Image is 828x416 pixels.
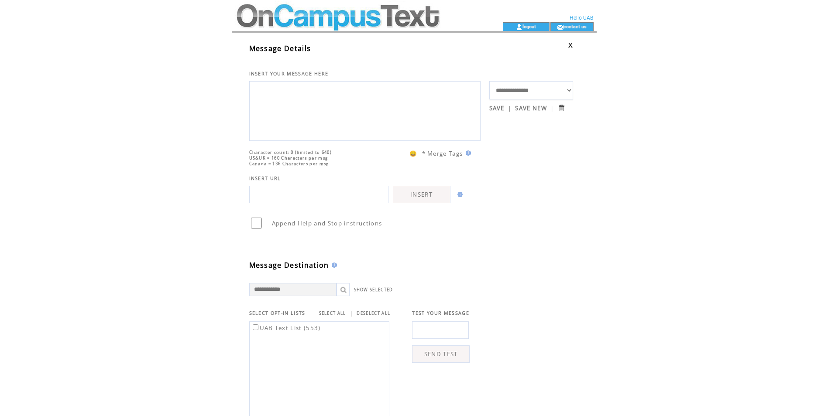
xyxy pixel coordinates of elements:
[557,104,566,112] input: Submit
[412,310,469,316] span: TEST YOUR MESSAGE
[329,263,337,268] img: help.gif
[422,150,463,157] span: * Merge Tags
[409,150,417,157] span: 😀
[412,345,470,363] a: SEND TEST
[354,287,393,293] a: SHOW SELECTED
[393,186,450,203] a: INSERT
[489,104,505,112] a: SAVE
[357,310,390,316] a: DESELECT ALL
[253,324,258,330] input: UAB Text List (553)
[251,324,321,332] label: UAB Text List (553)
[350,309,353,317] span: |
[272,219,382,227] span: Append Help and Stop instructions
[557,24,563,31] img: contact_us_icon.gif
[249,44,311,53] span: Message Details
[249,175,281,181] span: INSERT URL
[455,192,463,197] img: help.gif
[249,310,306,316] span: SELECT OPT-IN LISTS
[319,310,346,316] a: SELECT ALL
[249,155,328,161] span: US&UK = 160 Characters per msg
[463,150,471,156] img: help.gif
[550,104,554,112] span: |
[249,161,329,167] span: Canada = 136 Characters per msg
[563,24,587,29] a: contact us
[249,260,329,270] span: Message Destination
[249,71,329,77] span: INSERT YOUR MESSAGE HERE
[515,104,547,112] a: SAVE NEW
[508,104,512,112] span: |
[522,24,536,29] a: logout
[570,15,593,21] span: Hello UAB
[516,24,522,31] img: account_icon.gif
[249,150,332,155] span: Character count: 0 (limited to 640)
